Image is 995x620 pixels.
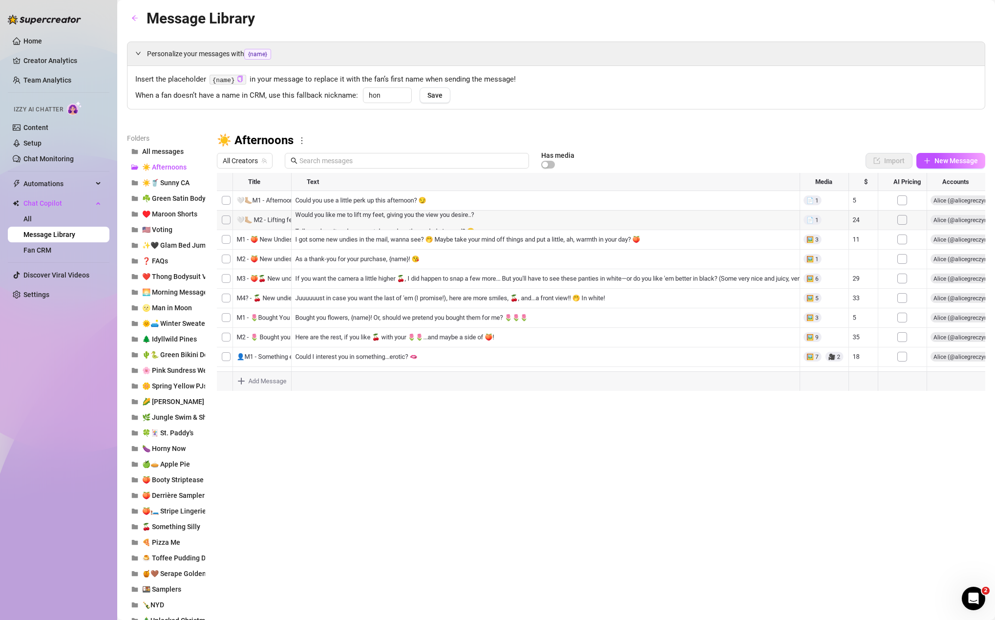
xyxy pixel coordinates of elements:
[135,90,358,102] span: When a fan doesn’t have a name in CRM, use this fallback nickname:
[23,76,71,84] a: Team Analytics
[142,304,192,312] span: 🌝 Man in Moon
[131,195,138,202] span: folder
[131,445,138,452] span: folder
[23,124,48,131] a: Content
[23,176,93,192] span: Automations
[142,398,204,406] span: 🌽 [PERSON_NAME]
[127,237,205,253] button: ✨🖤 Glam Bed Jump
[131,242,138,249] span: folder
[147,7,255,30] article: Message Library
[916,153,985,169] button: New Message
[127,597,205,613] button: 🍾NYD
[127,503,205,519] button: 🍑🛏️ Stripe Lingerie Bed Booty Striptease
[131,273,138,280] span: folder
[131,570,138,577] span: folder
[131,539,138,546] span: folder
[127,425,205,441] button: 🍀🃏 St. Paddy's
[127,222,205,237] button: 🇺🇸 Voting
[135,74,977,86] span: Insert the placeholder in your message to replace it with the fan’s first name when sending the m...
[223,153,267,168] span: All Creators
[131,601,138,608] span: folder
[131,164,138,171] span: folder-open
[142,507,273,515] span: 🍑🛏️ Stripe Lingerie Bed Booty Striptease
[127,347,205,363] button: 🌵🐍 Green Bikini Desert Stagecoach
[13,200,19,207] img: Chat Copilot
[427,91,443,99] span: Save
[142,241,210,249] span: ✨🖤 Glam Bed Jump
[217,133,294,149] h3: ☀️ Afternoons
[23,195,93,211] span: Chat Copilot
[135,50,141,56] span: expanded
[127,191,205,206] button: ☘️ Green Satin Bodysuit Nudes
[127,316,205,331] button: 🌞🛋️ Winter Sweater Sunbask
[131,367,138,374] span: folder
[127,206,205,222] button: ♥️ Maroon Shorts
[142,570,223,577] span: 🍯🤎 Serape Golden Hour
[131,586,138,593] span: folder
[147,48,977,60] span: Personalize your messages with
[23,246,51,254] a: Fan CRM
[131,211,138,217] span: folder
[127,456,205,472] button: 🍏🥧 Apple Pie
[924,157,931,164] span: plus
[127,363,205,378] button: 🌸 Pink Sundress Welcome
[127,581,205,597] button: 🍱 Samplers
[23,53,102,68] a: Creator Analytics
[127,300,205,316] button: 🌝 Man in Moon
[142,492,205,499] span: 🍑 Derrière Sampler
[131,383,138,389] span: folder
[131,523,138,530] span: folder
[131,336,138,342] span: folder
[131,179,138,186] span: folder
[23,291,49,299] a: Settings
[142,226,172,234] span: 🇺🇸 Voting
[142,601,164,609] span: 🍾NYD
[23,231,75,238] a: Message Library
[131,429,138,436] span: folder
[131,508,138,514] span: folder
[131,15,138,21] span: arrow-left
[420,87,450,103] button: Save
[127,253,205,269] button: ❓ FAQs
[131,476,138,483] span: folder
[127,394,205,409] button: 🌽 [PERSON_NAME]
[127,519,205,534] button: 🍒 Something Silly
[237,76,243,82] span: copy
[299,155,523,166] input: Search messages
[23,155,74,163] a: Chat Monitoring
[127,175,205,191] button: ☀️🥤 Sunny CA
[142,194,239,202] span: ☘️ Green Satin Bodysuit Nudes
[142,554,225,562] span: 🍮 Toffee Pudding Dessert
[131,398,138,405] span: folder
[866,153,912,169] button: Import
[210,75,246,85] code: {name}
[127,566,205,581] button: 🍯🤎 Serape Golden Hour
[237,76,243,83] button: Click to Copy
[127,550,205,566] button: 🍮 Toffee Pudding Dessert
[131,414,138,421] span: folder
[131,226,138,233] span: folder
[982,587,990,595] span: 2
[962,587,985,610] iframe: Intercom live chat
[142,163,187,171] span: ☀️ Afternoons
[142,538,180,546] span: 🍕 Pizza Me
[127,133,205,144] article: Folders
[142,288,211,296] span: 🌅 Morning Messages
[23,215,32,223] a: All
[142,413,222,421] span: 🌿 Jungle Swim & Shower
[297,136,306,145] span: more
[142,476,204,484] span: 🍑 Booty Striptease
[131,148,138,155] span: folder
[131,461,138,468] span: folder
[261,158,267,164] span: team
[13,180,21,188] span: thunderbolt
[131,320,138,327] span: folder
[131,492,138,499] span: folder
[541,152,574,158] article: Has media
[131,555,138,561] span: folder
[127,488,205,503] button: 🍑 Derrière Sampler
[142,210,197,218] span: ♥️ Maroon Shorts
[127,378,205,394] button: 🌼 Spring Yellow PJs
[142,382,207,390] span: 🌼 Spring Yellow PJs
[131,289,138,296] span: folder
